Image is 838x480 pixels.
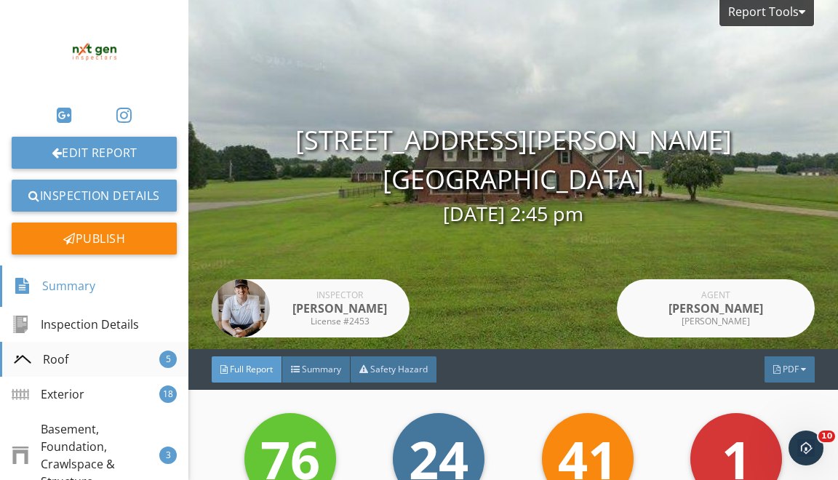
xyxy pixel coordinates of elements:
[12,180,177,212] a: Inspection Details
[12,137,177,169] a: Edit Report
[370,363,428,375] span: Safety Hazard
[159,351,177,368] div: 5
[282,291,398,300] div: Inspector
[14,274,95,299] div: Summary
[188,121,838,229] div: [STREET_ADDRESS][PERSON_NAME] [GEOGRAPHIC_DATA]
[302,363,341,375] span: Summary
[14,351,68,368] div: Roof
[658,291,774,300] div: Agent
[282,300,398,317] div: [PERSON_NAME]
[12,316,139,333] div: Inspection Details
[12,385,84,403] div: Exterior
[159,385,177,403] div: 18
[188,199,838,229] div: [DATE] 2:45 pm
[212,279,410,337] a: Inspector [PERSON_NAME] License #2453
[783,363,799,375] span: PDF
[789,431,823,465] iframe: Intercom live chat
[25,12,164,93] img: IMG_1307.png
[658,300,774,317] div: [PERSON_NAME]
[159,447,177,464] div: 3
[230,363,273,375] span: Full Report
[282,317,398,326] div: License #2453
[818,431,835,442] span: 10
[212,279,270,337] img: img_8306_2.jpg
[658,317,774,326] div: [PERSON_NAME]
[12,223,177,255] div: Publish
